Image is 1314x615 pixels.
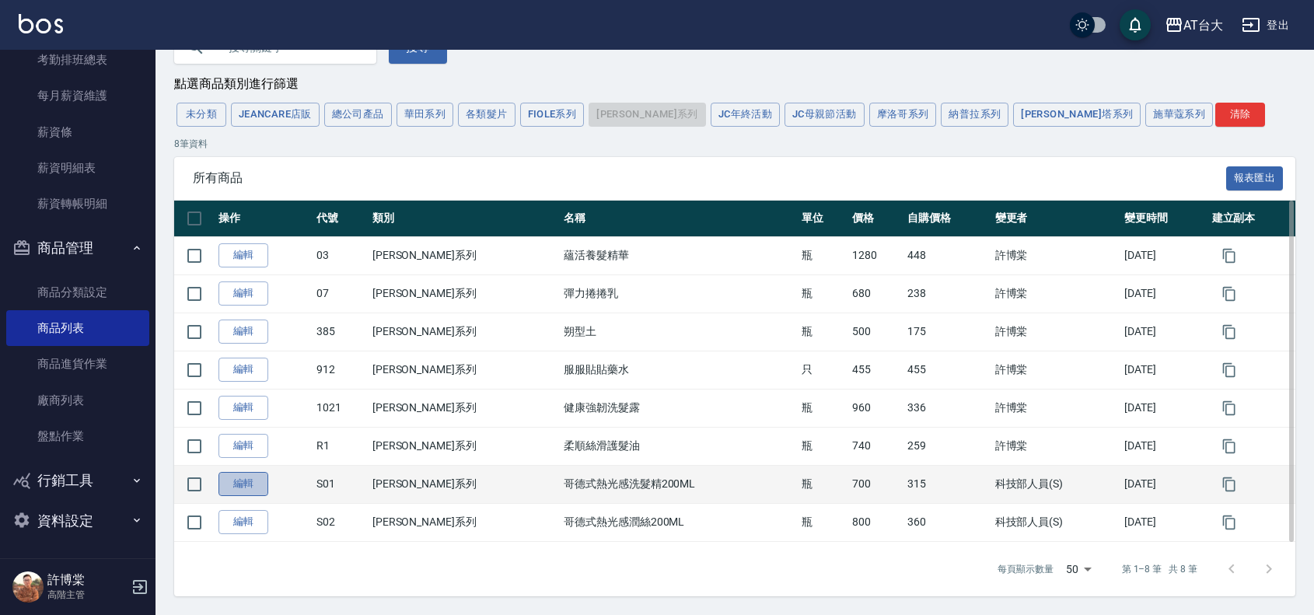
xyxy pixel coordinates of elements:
td: [DATE] [1120,236,1207,274]
th: 變更時間 [1120,201,1207,237]
td: R1 [313,427,368,465]
td: 只 [798,351,848,389]
td: 800 [848,503,903,541]
td: 360 [903,503,991,541]
th: 自購價格 [903,201,991,237]
td: [PERSON_NAME]系列 [369,465,560,503]
td: [PERSON_NAME]系列 [369,503,560,541]
td: 瓶 [798,236,848,274]
a: 編輯 [218,358,268,382]
td: 瓶 [798,313,848,351]
img: Person [12,571,44,603]
td: [DATE] [1120,427,1207,465]
td: 許博棠 [991,427,1121,465]
a: 編輯 [218,320,268,344]
a: 編輯 [218,396,268,420]
td: 哥德式熱光感洗髮精200ML [560,465,798,503]
button: 總公司產品 [324,103,392,127]
td: 彈力捲捲乳 [560,274,798,313]
td: 哥德式熱光感潤絲200ML [560,503,798,541]
div: 點選商品類別進行篩選 [174,76,1295,93]
th: 代號 [313,201,368,237]
a: 薪資轉帳明細 [6,186,149,222]
a: 商品列表 [6,310,149,346]
td: 315 [903,465,991,503]
a: 考勤排班總表 [6,42,149,78]
a: 編輯 [218,243,268,267]
td: 朔型土 [560,313,798,351]
a: 編輯 [218,281,268,306]
td: 740 [848,427,903,465]
td: S01 [313,465,368,503]
a: 編輯 [218,472,268,496]
td: [PERSON_NAME]系列 [369,351,560,389]
td: 03 [313,236,368,274]
th: 價格 [848,201,903,237]
button: JC母親節活動 [785,103,865,127]
td: 服服貼貼藥水 [560,351,798,389]
button: 施華蔻系列 [1145,103,1213,127]
a: 商品進貨作業 [6,346,149,382]
td: 07 [313,274,368,313]
a: 每月薪資維護 [6,78,149,114]
td: 960 [848,389,903,427]
td: [DATE] [1120,465,1207,503]
td: 175 [903,313,991,351]
td: 許博棠 [991,274,1121,313]
td: 健康強韌洗髮露 [560,389,798,427]
button: Fiole系列 [520,103,585,127]
td: 500 [848,313,903,351]
button: 商品管理 [6,228,149,268]
td: 385 [313,313,368,351]
td: 瓶 [798,465,848,503]
td: 1280 [848,236,903,274]
th: 變更者 [991,201,1121,237]
td: 238 [903,274,991,313]
button: save [1120,9,1151,40]
td: [DATE] [1120,351,1207,389]
td: 瓶 [798,389,848,427]
p: 每頁顯示數量 [998,562,1054,576]
p: 8 筆資料 [174,137,1295,151]
td: 科技部人員(S) [991,465,1121,503]
td: [PERSON_NAME]系列 [369,274,560,313]
td: 許博棠 [991,389,1121,427]
td: [PERSON_NAME]系列 [369,313,560,351]
td: 許博棠 [991,351,1121,389]
button: [PERSON_NAME]塔系列 [1013,103,1141,127]
a: 商品分類設定 [6,274,149,310]
button: 摩洛哥系列 [869,103,937,127]
button: JC年終活動 [711,103,780,127]
div: 50 [1060,548,1097,590]
a: 薪資條 [6,114,149,150]
th: 名稱 [560,201,798,237]
button: 行銷工具 [6,460,149,501]
div: AT台大 [1183,16,1223,35]
button: 清除 [1215,103,1265,127]
td: [PERSON_NAME]系列 [369,389,560,427]
td: 許博棠 [991,236,1121,274]
a: 報表匯出 [1226,170,1284,185]
td: S02 [313,503,368,541]
td: [PERSON_NAME]系列 [369,427,560,465]
td: 科技部人員(S) [991,503,1121,541]
td: 455 [903,351,991,389]
button: 報表匯出 [1226,166,1284,190]
td: 瓶 [798,427,848,465]
td: 259 [903,427,991,465]
button: 資料設定 [6,501,149,541]
button: 華田系列 [397,103,454,127]
td: 許博棠 [991,313,1121,351]
td: 912 [313,351,368,389]
span: 所有商品 [193,170,1226,186]
td: 蘊活養髮精華 [560,236,798,274]
p: 第 1–8 筆 共 8 筆 [1122,562,1197,576]
td: [DATE] [1120,503,1207,541]
td: [PERSON_NAME]系列 [369,236,560,274]
td: 700 [848,465,903,503]
button: 未分類 [176,103,226,127]
td: [DATE] [1120,389,1207,427]
th: 建立副本 [1208,201,1295,237]
a: 編輯 [218,434,268,458]
button: 各類髮片 [458,103,515,127]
